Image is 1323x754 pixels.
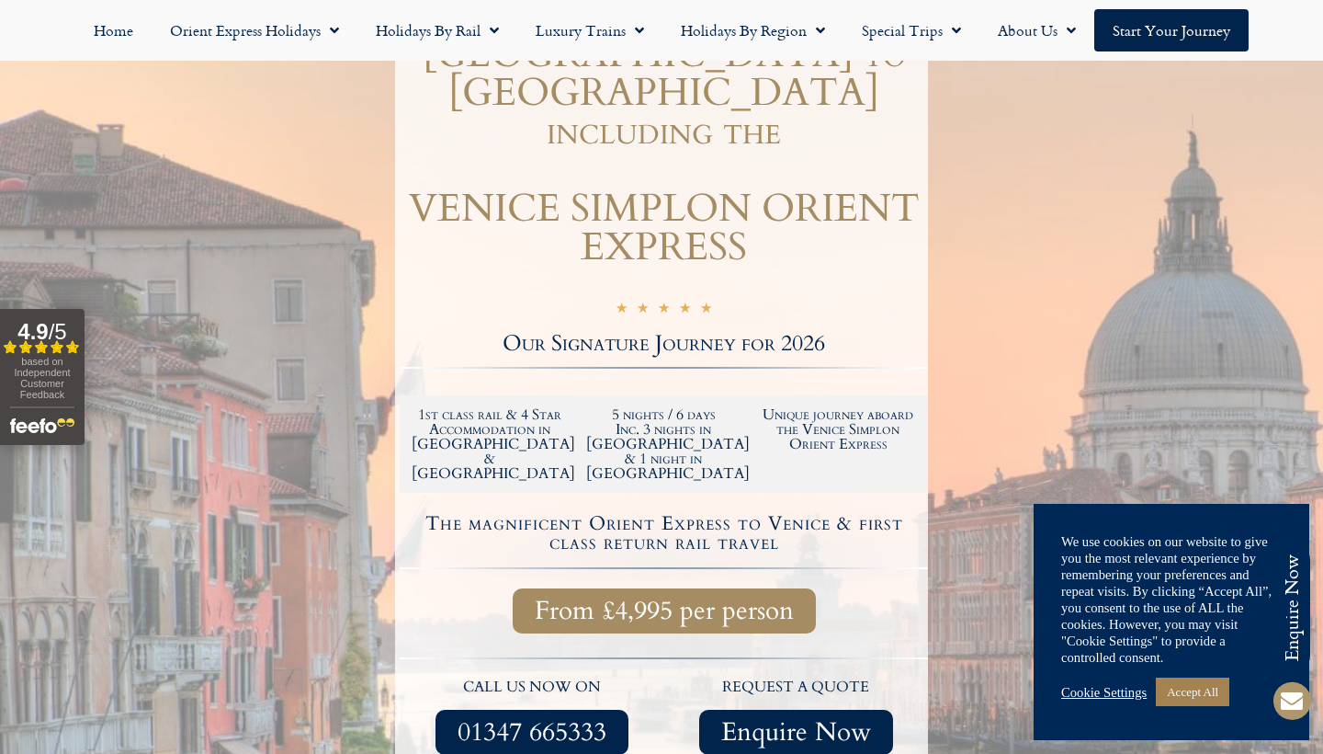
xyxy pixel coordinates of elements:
[616,300,628,321] i: ☆
[662,9,843,51] a: Holidays by Region
[400,333,928,355] h2: Our Signature Journey for 2026
[979,9,1094,51] a: About Us
[458,721,606,744] span: 01347 665333
[400,35,928,267] h1: [GEOGRAPHIC_DATA] to [GEOGRAPHIC_DATA] including the VENICE SIMPLON ORIENT EXPRESS
[412,407,568,481] h2: 1st class rail & 4 Star Accommodation in [GEOGRAPHIC_DATA] & [GEOGRAPHIC_DATA]
[658,300,670,321] i: ☆
[535,600,794,623] span: From £4,995 per person
[721,721,871,744] span: Enquire Now
[402,514,925,553] h4: The magnificent Orient Express to Venice & first class return rail travel
[357,9,517,51] a: Holidays by Rail
[152,9,357,51] a: Orient Express Holidays
[517,9,662,51] a: Luxury Trains
[760,407,916,451] h2: Unique journey aboard the Venice Simplon Orient Express
[586,407,742,481] h2: 5 nights / 6 days Inc. 3 nights in [GEOGRAPHIC_DATA] & 1 night in [GEOGRAPHIC_DATA]
[75,9,152,51] a: Home
[513,588,816,634] a: From £4,995 per person
[700,300,712,321] i: ☆
[673,676,920,700] p: request a quote
[409,676,655,700] p: call us now on
[1061,684,1147,701] a: Cookie Settings
[616,297,712,321] div: 5/5
[1094,9,1249,51] a: Start your Journey
[843,9,979,51] a: Special Trips
[637,300,649,321] i: ☆
[1156,678,1229,706] a: Accept All
[1061,533,1282,666] div: We use cookies on our website to give you the most relevant experience by remembering your prefer...
[679,300,691,321] i: ☆
[9,9,1314,51] nav: Menu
